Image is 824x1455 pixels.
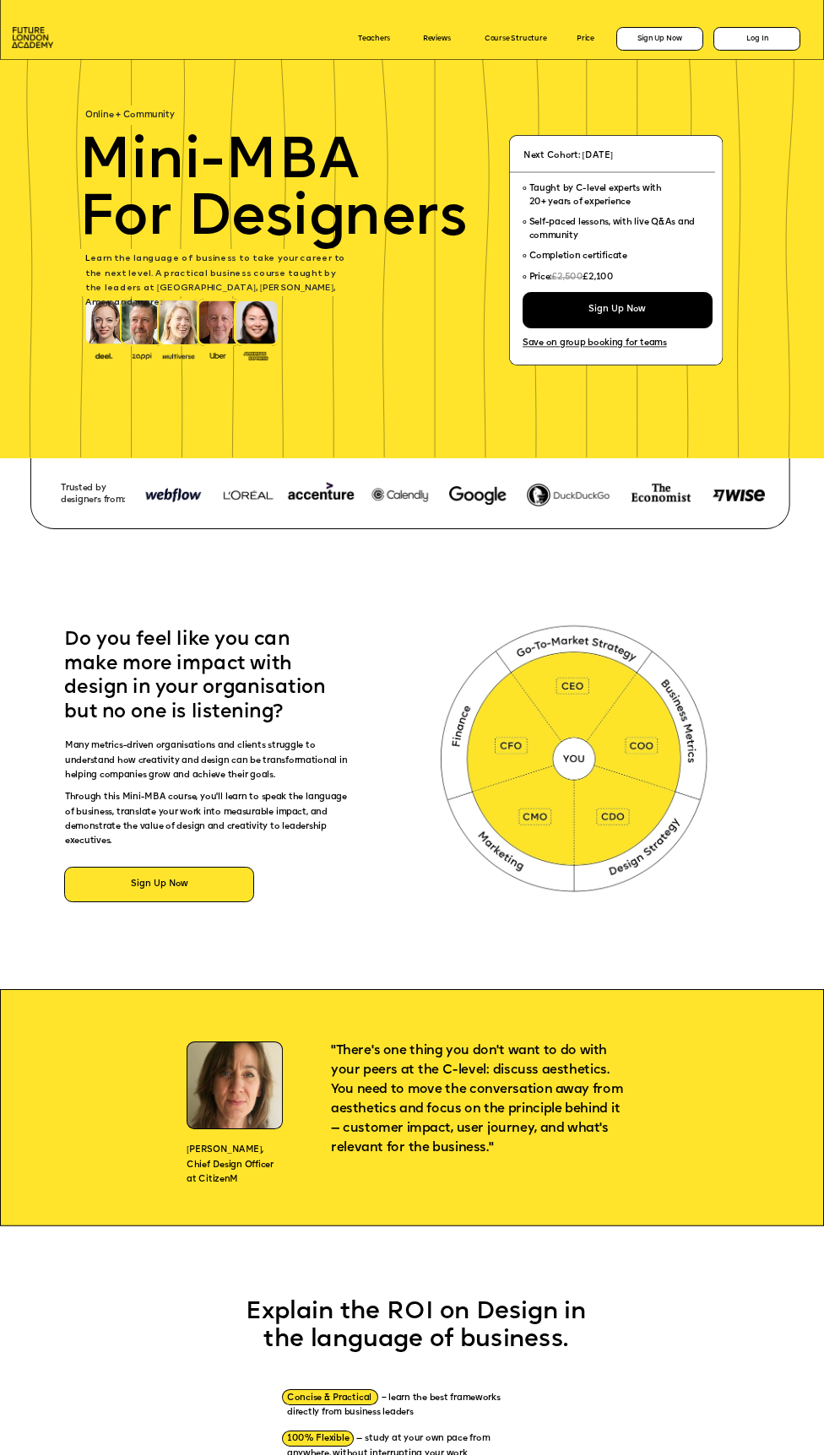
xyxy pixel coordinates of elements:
a: Reviews [423,35,450,43]
span: For Designers [79,192,466,249]
span: £2,100 [583,273,613,281]
a: Course Structure [485,35,546,43]
span: Next Cohort: [DATE] [523,152,613,160]
a: Price [577,35,594,43]
img: image-74e81e4e-c3ca-4fbf-b275-59ce4ac8e97d.png [632,484,691,502]
img: image-94416c34-2042-40bc-bb9b-e63dbcc6dc34.webp [422,603,729,911]
img: image-fef0788b-2262-40a7-a71a-936c95dc9fdc.png [527,484,609,507]
span: earn the language of business to take your career to the next level. A practical business course ... [85,255,348,307]
img: image-388f4489-9820-4c53-9b08-f7df0b8d4ae2.png [88,350,120,360]
img: image-93eab660-639c-4de6-957c-4ae039a0235a.png [240,349,272,361]
span: Concise & Practical – learn the best frameworks directly from business leaders [287,1393,502,1417]
span: Do you feel like you can make more impact with design in your organisation but no one is listening? [64,630,330,722]
img: image-b2f1584c-cbf7-4a77-bbe0-f56ae6ee31f2.png [126,350,158,359]
span: Mini-MBA [79,134,360,192]
span: Many metrics-driven organisations and clients struggle to understand how creativity and design ca... [65,742,350,780]
span: Completion certificate [529,252,626,261]
span: L [85,255,90,263]
span: Price: [529,273,551,281]
span: "There's one thing you don't want to do with your peers at the C-level: discuss aesthetics. You n... [331,1045,626,1155]
img: image-948b81d4-ecfd-4a21-a3e0-8573ccdefa42.png [140,477,206,515]
a: Save on group booking for teams [523,339,667,349]
span: Through this Mini-MBA course, you'll learn to speak the language of business, translate your work... [65,793,349,846]
span: Online + Community [85,111,175,119]
img: image-8d571a77-038a-4425-b27a-5310df5a295c.png [713,490,766,501]
span: Self-paced lessons, with live Q&As and community [529,219,697,241]
span: Trusted by designers from: [61,484,125,505]
p: Explain the ROI on Design in the language of business. [238,1298,594,1355]
img: image-948b81d4-ecfd-4a21-a3e0-8573ccdefa42.png [210,476,433,515]
img: image-b7d05013-d886-4065-8d38-3eca2af40620.png [160,350,198,360]
span: Taught by C-level experts with 20+ years of experience [529,185,661,207]
img: image-aac980e9-41de-4c2d-a048-f29dd30a0068.png [12,27,53,48]
span: Chief Design Officer at CitizenM [187,1160,276,1184]
img: image-780dffe3-2af1-445f-9bcc-6343d0dbf7fb.webp [449,486,507,505]
span: [PERSON_NAME], [187,1146,263,1155]
span: £2,500 [551,273,583,281]
a: Teachers [358,35,390,43]
img: image-99cff0b2-a396-4aab-8550-cf4071da2cb9.png [202,350,234,359]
